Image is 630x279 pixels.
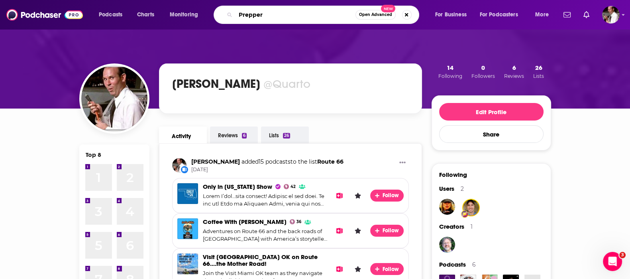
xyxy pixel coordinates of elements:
[602,6,620,24] img: User Profile
[203,218,287,226] span: Coffee With [PERSON_NAME]
[236,8,355,21] input: Search podcasts, credits, & more...
[203,183,272,190] a: Only in OKlahoma Show
[512,64,516,71] span: 6
[159,127,207,143] a: Activity
[461,185,464,192] div: 2
[284,184,296,189] a: 42
[170,9,198,20] span: Monitoring
[504,73,524,79] span: Reviews
[352,263,364,275] button: Leave a Rating
[436,63,465,79] button: 14Following
[177,218,198,239] img: Coffee With Jim
[502,63,526,79] button: 6Reviews
[481,64,485,71] span: 0
[439,171,467,178] div: Following
[203,218,287,226] a: Coffee With Jim
[461,210,469,218] img: User Badge Icon
[191,158,343,166] h3: to the list
[172,77,260,91] h1: [PERSON_NAME]
[531,63,546,79] button: 26Lists
[560,8,574,22] a: Show notifications dropdown
[180,165,189,174] div: New List
[475,8,530,21] button: open menu
[6,7,83,22] img: Podchaser - Follow, Share and Rate Podcasts
[535,64,542,71] span: 26
[370,263,404,275] button: Follow
[469,63,497,79] button: 0Followers
[447,64,453,71] span: 14
[132,8,159,21] a: Charts
[439,199,455,215] img: skyep
[439,185,454,192] span: Users
[290,185,296,188] span: 42
[352,225,364,237] button: Leave a Rating
[381,5,395,12] span: New
[471,73,495,79] span: Followers
[396,158,409,168] button: Show More Button
[602,6,620,24] button: Show profile menu
[137,9,154,20] span: Charts
[435,9,467,20] span: For Business
[283,133,290,139] div: 26
[439,103,544,121] button: Edit Profile
[296,220,301,224] span: 36
[172,158,186,172] img: Steve
[261,127,309,143] a: Lists26
[535,9,549,20] span: More
[383,227,400,234] span: Follow
[86,151,101,158] div: Top 8
[334,190,345,202] button: Add to List
[430,8,477,21] button: open menu
[177,183,198,204] img: Only in OKlahoma Show
[619,252,626,258] span: 3
[471,223,473,230] div: 1
[439,125,544,143] button: Share
[439,261,466,268] span: Podcasts
[241,158,290,165] span: added 15 podcasts
[203,228,327,243] div: Adventures on Route 66 and the back roads of [GEOGRAPHIC_DATA] with America’s storyteller, author...
[334,225,345,237] button: Add to List
[191,158,240,165] a: Steve
[210,127,258,143] a: Reviews6
[203,253,318,267] a: Visit Miami OK on Route 66....the Mother Road!
[580,8,593,22] a: Show notifications dropdown
[81,65,147,132] img: Steve
[242,133,247,139] div: 6
[602,6,620,24] span: Logged in as Quarto
[352,190,364,202] button: Leave a Rating
[290,219,302,224] a: 36
[383,192,400,199] span: Follow
[383,266,400,273] span: Follow
[480,9,518,20] span: For Podcasters
[93,8,133,21] button: open menu
[438,73,462,79] span: Following
[530,8,559,21] button: open menu
[439,223,464,230] span: Creators
[439,237,455,253] img: Gary Will
[370,190,404,202] button: Follow
[203,192,327,208] div: Lorem I’dol…sita consect! Adipisc el sed doei. Te inc utl Etdo ma Aliquaen Admi, venia qui nos ex...
[533,73,544,79] span: Lists
[221,6,427,24] div: Search podcasts, credits, & more...
[317,158,343,165] a: Route 66
[334,263,345,275] button: Add to List
[203,183,272,190] span: Only in [US_STATE] Show
[263,77,310,91] div: @Quarto
[99,9,122,20] span: Podcasts
[463,200,479,216] img: keine
[177,253,198,274] img: Visit Miami OK on Route 66....the Mother Road!
[603,252,622,271] iframe: Intercom live chat
[164,8,208,21] button: open menu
